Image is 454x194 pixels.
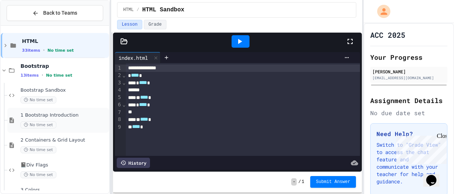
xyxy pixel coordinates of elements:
div: 4 [115,87,122,94]
button: Lesson [117,20,142,29]
span: / [136,7,139,13]
span: Submit Answer [316,179,350,185]
span: 1 Bootstrap Introduction [20,112,108,118]
div: 7 [115,109,122,116]
span: No time set [20,121,56,128]
iframe: chat widget [423,165,447,187]
h1: ACC 2025 [370,30,405,40]
span: Back to Teams [43,9,77,17]
h2: Assignment Details [370,95,447,106]
span: 1 [302,179,304,185]
div: [PERSON_NAME] [372,68,445,75]
span: 33 items [22,48,40,53]
span: / [298,179,301,185]
div: index.html [115,52,161,63]
button: Grade [144,20,166,29]
span: Fold line [122,80,126,85]
div: History [117,158,150,168]
div: 3 [115,79,122,87]
div: Chat with us now!Close [3,3,50,47]
button: Back to Teams [7,5,103,21]
span: No time set [20,171,56,178]
span: Bootstrap Sandbox [20,87,108,94]
div: index.html [115,54,151,62]
span: Fold line [122,72,126,78]
span: Fold line [122,102,126,107]
span: Bootstrap [20,63,108,69]
div: 1 [115,65,122,72]
span: No time set [46,73,72,78]
span: • [42,72,43,78]
div: No due date set [370,109,447,117]
div: 6 [115,101,122,109]
div: 2 [115,72,122,79]
div: [EMAIL_ADDRESS][DOMAIN_NAME] [372,75,445,81]
span: 2 Containers & Grid Layout [20,137,108,143]
div: 8 [115,116,122,123]
span: No time set [48,48,74,53]
span: 13 items [20,73,39,78]
span: 📓Div Flags [20,162,108,168]
span: - [291,178,297,186]
h2: Your Progress [370,52,447,62]
div: 9 [115,124,122,131]
p: Switch to "Grade View" to access the chat feature and communicate with your teacher for help and ... [376,141,441,185]
span: • [43,47,45,53]
div: My Account [369,3,392,20]
span: HTML [123,7,134,13]
span: No time set [20,96,56,103]
button: Submit Answer [310,176,356,188]
span: HTML [22,38,108,44]
span: HTML Sandbox [142,6,184,14]
div: 5 [115,94,122,101]
span: No time set [20,146,56,153]
iframe: chat widget [393,133,447,164]
h3: Need Help? [376,129,441,138]
span: 3 Colors [20,187,108,193]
